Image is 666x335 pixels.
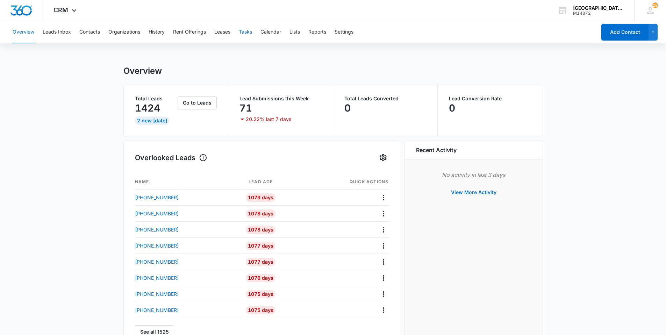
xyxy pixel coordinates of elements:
button: Actions [378,192,389,203]
div: notifications count [652,2,658,8]
p: Lead Conversion Rate [449,96,531,101]
span: CRM [53,6,68,14]
button: Actions [378,305,389,315]
a: [PHONE_NUMBER] [135,194,224,201]
a: [PHONE_NUMBER] [135,242,224,249]
a: [PHONE_NUMBER] [135,226,224,233]
a: [PHONE_NUMBER] [135,258,224,265]
p: Lead Submissions this Week [239,96,322,101]
button: Actions [378,288,389,299]
div: 1076 Days [246,274,275,282]
button: Settings [378,152,389,163]
button: Lists [289,21,300,43]
div: 1078 Days [246,209,275,218]
th: Quick actions [297,174,389,190]
button: Actions [378,240,389,251]
button: Actions [378,272,389,283]
button: Actions [378,224,389,235]
button: Organizations [108,21,140,43]
button: Add Contact [601,24,649,41]
div: 1078 Days [246,226,275,234]
h1: Overlooked Leads [135,152,207,163]
button: Actions [378,208,389,219]
h6: Recent Activity [416,146,457,154]
p: 71 [239,102,252,114]
p: 0 [449,102,455,114]
th: Lead age [224,174,297,190]
button: Rent Offerings [173,21,206,43]
p: Total Leads Converted [344,96,427,101]
button: History [149,21,165,43]
button: Actions [378,256,389,267]
div: 1075 Days [246,306,275,314]
div: account id [573,11,624,16]
p: No activity in last 3 days [416,171,531,179]
p: Total Leads [135,96,177,101]
a: Go to Leads [178,100,217,106]
div: 1077 Days [246,258,275,266]
p: 1424 [135,102,160,114]
p: [PHONE_NUMBER] [135,226,179,233]
button: Contacts [79,21,100,43]
button: Leads Inbox [43,21,71,43]
div: account name [573,5,624,11]
p: 20.22% last 7 days [246,117,291,122]
h1: Overview [123,66,162,76]
button: Reports [308,21,326,43]
p: [PHONE_NUMBER] [135,194,179,201]
a: [PHONE_NUMBER] [135,274,224,281]
p: 0 [344,102,351,114]
p: [PHONE_NUMBER] [135,242,179,249]
p: [PHONE_NUMBER] [135,290,179,298]
div: 1077 Days [246,242,275,250]
span: 18 [652,2,658,8]
button: Leases [214,21,230,43]
button: View More Activity [444,184,503,201]
button: Tasks [239,21,252,43]
a: [PHONE_NUMBER] [135,290,224,298]
p: [PHONE_NUMBER] [135,306,179,314]
div: 1075 Days [246,290,275,298]
button: Calendar [260,21,281,43]
button: Overview [13,21,34,43]
a: [PHONE_NUMBER] [135,210,224,217]
p: [PHONE_NUMBER] [135,274,179,281]
th: Name [135,174,224,190]
div: 2 New [DATE] [135,116,169,125]
p: [PHONE_NUMBER] [135,258,179,265]
button: Settings [335,21,353,43]
div: 1079 Days [246,193,275,202]
a: [PHONE_NUMBER] [135,306,224,314]
p: [PHONE_NUMBER] [135,210,179,217]
button: Go to Leads [178,96,217,109]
